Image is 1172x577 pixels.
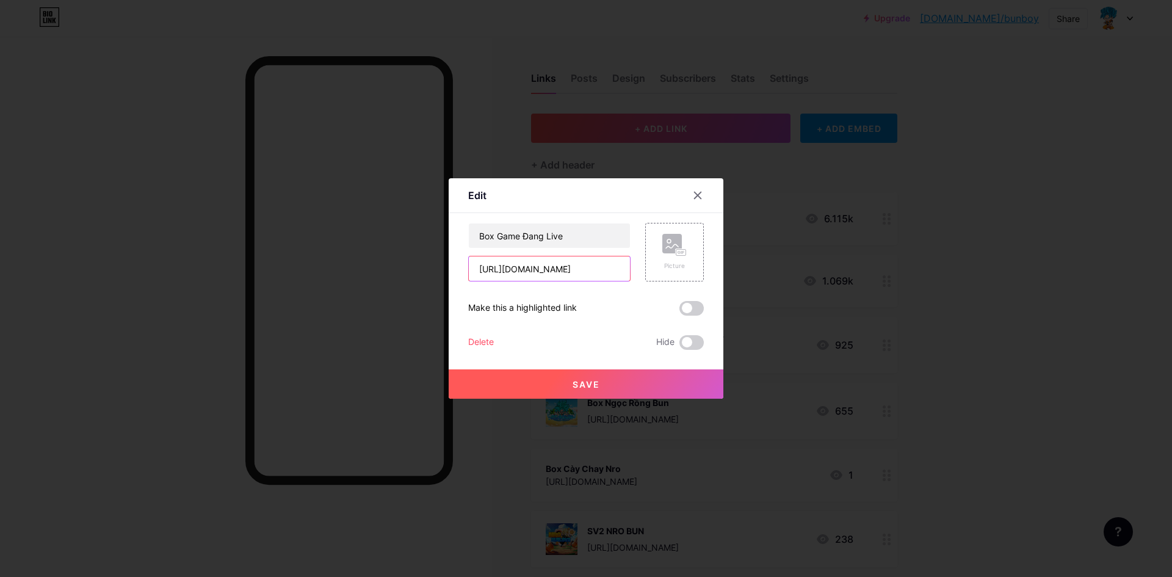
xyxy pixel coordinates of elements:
span: Save [573,379,600,390]
div: Picture [662,261,687,270]
input: URL [469,256,630,281]
div: Edit [468,188,487,203]
button: Save [449,369,723,399]
div: Make this a highlighted link [468,301,577,316]
div: Delete [468,335,494,350]
span: Hide [656,335,675,350]
input: Title [469,223,630,248]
